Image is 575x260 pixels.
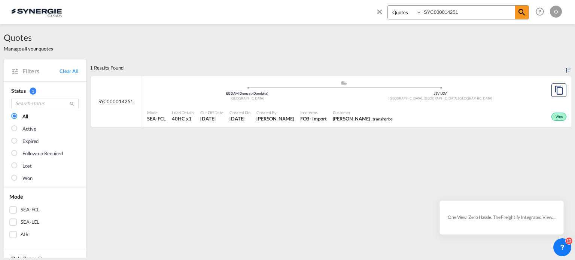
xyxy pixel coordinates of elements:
div: Won [22,175,33,182]
md-icon: icon-magnify [69,101,75,107]
div: O [550,6,562,18]
span: Status [11,88,25,94]
span: Filters [22,67,60,75]
div: 1 Results Found [90,59,124,76]
span: Customer [333,110,393,115]
md-checkbox: SEA-FCL [9,206,80,214]
span: Manage all your quotes [4,45,53,52]
span: Rosa Ho [256,115,294,122]
div: Sort by: Created On [566,59,571,76]
md-icon: icon-magnify [517,8,526,17]
md-icon: icon-close [375,7,384,16]
span: 21 Aug 2025 [200,115,223,122]
div: Expired [22,138,39,145]
div: FOB [300,115,310,122]
div: SEA-LCL [21,218,39,226]
span: transherbe [372,116,393,121]
div: Lost [22,162,32,170]
span: icon-close [375,5,387,23]
span: SEA-FCL [147,115,166,122]
span: Mode [9,193,23,200]
md-icon: assets/icons/custom/ship-fill.svg [340,81,349,85]
span: EGDAM Dumyat (Damietta) [226,91,268,95]
span: [GEOGRAPHIC_DATA], [GEOGRAPHIC_DATA] [389,96,458,100]
span: Krystine . transherbe [333,115,393,122]
span: 1 [30,88,36,95]
div: SYC000014251 assets/icons/custom/ship-fill.svgassets/icons/custom/roll-o-plane.svgOriginDumyat (D... [91,76,571,127]
span: , [457,96,458,100]
span: Mode [147,110,166,115]
input: Enter Quotation Number [422,6,515,19]
div: Active [22,125,36,133]
md-checkbox: SEA-LCL [9,218,80,226]
span: Load Details [172,110,194,115]
span: 21 Aug 2025 [229,115,250,122]
span: Help [533,5,546,18]
md-icon: assets/icons/custom/copyQuote.svg [554,86,563,95]
span: SYC000014251 [98,98,134,105]
a: Clear All [60,68,79,74]
span: | [440,91,441,95]
div: AIR [21,231,28,238]
span: Created By [256,110,294,115]
div: SEA-FCL [21,206,40,214]
input: Search status [11,98,79,109]
span: Won [556,114,565,120]
div: Status 1 [11,87,79,95]
span: J3V [434,91,441,95]
span: Cut Off Date [200,110,223,115]
span: | [238,91,240,95]
div: FOB import [300,115,327,122]
md-checkbox: AIR [9,231,80,238]
span: icon-magnify [515,6,529,19]
span: Created On [229,110,250,115]
img: 1f56c880d42311ef80fc7dca854c8e59.png [11,3,62,20]
span: J3V [441,91,447,95]
span: [GEOGRAPHIC_DATA] [458,96,492,100]
div: Help [533,5,550,19]
div: Won [551,113,566,121]
button: Copy Quote [551,83,566,97]
div: All [22,113,28,120]
span: 40HC x 1 [172,115,194,122]
span: [GEOGRAPHIC_DATA] [231,96,264,100]
div: - import [309,115,326,122]
div: Follow-up Required [22,150,63,157]
span: Quotes [4,31,53,43]
span: Incoterms [300,110,327,115]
